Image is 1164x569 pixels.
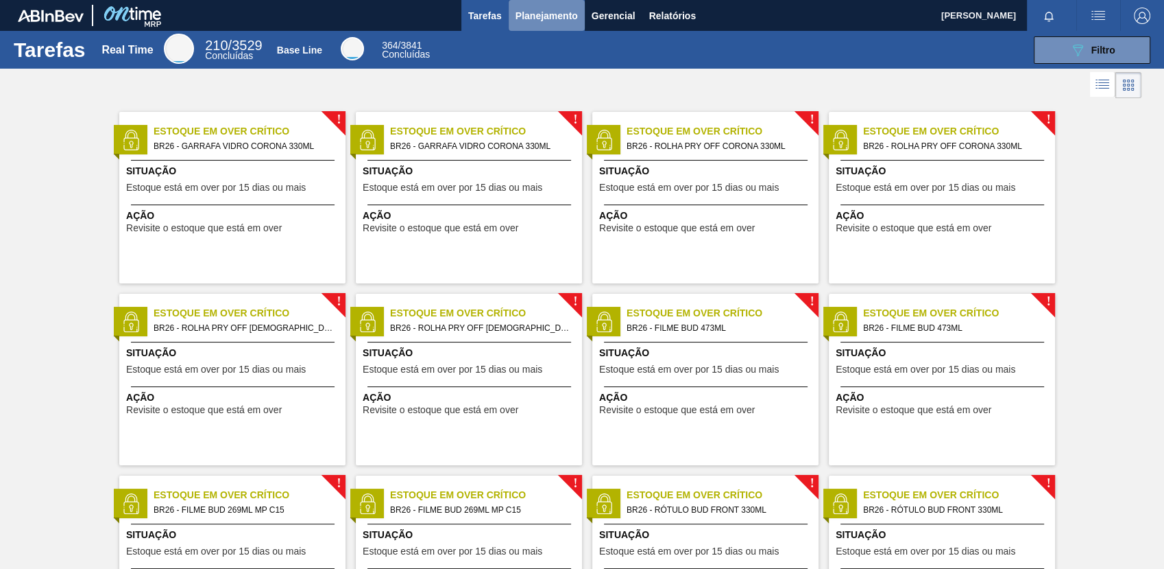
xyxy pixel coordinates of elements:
span: Estoque está em over por 15 dias ou mais [599,546,779,557]
button: Notificações [1027,6,1071,25]
span: BR26 - FILME BUD 473ML [627,321,808,336]
span: Revisite o estoque que está em over [599,405,755,415]
span: ! [573,115,577,125]
span: ! [337,115,341,125]
span: Estoque está em over por 15 dias ou mais [126,364,306,375]
span: BR26 - FILME BUD 473ML [863,321,1044,336]
span: Estoque está em over por 15 dias ou mais [363,364,542,375]
span: BR26 - FILME BUD 269ML MP C15 [154,502,335,518]
span: ! [1046,297,1050,307]
span: Revisite o estoque que está em over [836,405,991,415]
span: Estoque em Over Crítico [627,124,819,139]
span: Situação [363,346,579,360]
span: Revisite o estoque que está em over [126,405,282,415]
img: status [357,130,378,150]
span: Situação [126,528,342,542]
span: Estoque em Over Crítico [154,306,345,321]
span: Situação [599,528,815,542]
img: status [121,130,141,150]
span: Estoque está em over por 15 dias ou mais [363,546,542,557]
img: status [357,312,378,332]
span: 210 [205,38,228,53]
span: Estoque em Over Crítico [627,488,819,502]
span: Ação [599,209,815,223]
span: Ação [126,209,342,223]
span: Situação [836,164,1052,178]
span: ! [1046,478,1050,489]
img: status [830,493,851,514]
span: Situação [836,346,1052,360]
img: status [594,130,614,150]
img: status [594,493,614,514]
span: Estoque está em over por 15 dias ou mais [126,546,306,557]
span: Situação [836,528,1052,542]
div: Visão em Cards [1115,72,1141,98]
span: Estoque em Over Crítico [154,488,345,502]
span: ! [810,478,814,489]
div: Real Time [101,44,153,56]
img: TNhmsLtSVTkK8tSr43FrP2fwEKptu5GPRR3wAAAABJRU5ErkJggg== [18,10,84,22]
h1: Tarefas [14,42,86,58]
span: Estoque em Over Crítico [154,124,345,139]
span: Situação [126,164,342,178]
span: Ação [599,391,815,405]
span: BR26 - GARRAFA VIDRO CORONA 330ML [154,139,335,154]
span: ! [573,478,577,489]
span: Estoque em Over Crítico [863,306,1055,321]
span: Ação [126,391,342,405]
span: Estoque está em over por 15 dias ou mais [836,183,1015,193]
span: Revisite o estoque que está em over [599,223,755,233]
div: Visão em Lista [1090,72,1115,98]
span: Estoque em Over Crítico [863,124,1055,139]
span: / 3529 [205,38,262,53]
img: userActions [1090,8,1106,24]
div: Base Line [382,41,430,59]
div: Real Time [164,34,194,64]
span: Estoque em Over Crítico [390,124,582,139]
span: Filtro [1091,45,1115,56]
span: Estoque está em over por 15 dias ou mais [836,546,1015,557]
span: Estoque em Over Crítico [627,306,819,321]
span: / 3841 [382,40,422,51]
span: Ação [363,391,579,405]
img: status [357,493,378,514]
span: Estoque está em over por 15 dias ou mais [126,183,306,193]
span: Estoque em Over Crítico [863,488,1055,502]
span: Gerencial [592,8,635,24]
span: Ação [363,209,579,223]
span: Revisite o estoque que está em over [836,223,991,233]
span: ! [1046,115,1050,125]
span: BR26 - ROLHA PRY OFF CORONA 330ML [863,139,1044,154]
span: BR26 - FILME BUD 269ML MP C15 [390,502,571,518]
span: Estoque em Over Crítico [390,488,582,502]
span: ! [337,297,341,307]
span: Situação [126,346,342,360]
div: Real Time [205,40,262,60]
span: ! [337,478,341,489]
img: status [121,312,141,332]
span: BR26 - ROLHA PRY OFF CORONA 330ML [627,139,808,154]
span: Revisite o estoque que está em over [363,405,518,415]
span: Situação [363,164,579,178]
span: Revisite o estoque que está em over [126,223,282,233]
span: Concluídas [382,49,430,60]
span: Estoque está em over por 15 dias ou mais [599,364,779,375]
img: Logout [1134,8,1150,24]
span: BR26 - GARRAFA VIDRO CORONA 330ML [390,139,571,154]
span: Situação [363,528,579,542]
span: ! [810,297,814,307]
span: Tarefas [468,8,502,24]
span: Estoque está em over por 15 dias ou mais [363,183,542,193]
span: Concluídas [205,50,253,61]
span: Ação [836,391,1052,405]
span: Estoque está em over por 15 dias ou mais [599,183,779,193]
span: Estoque em Over Crítico [390,306,582,321]
span: BR26 - ROLHA PRY OFF BRAHMA DUPLO MALTE 300ML [390,321,571,336]
span: 364 [382,40,398,51]
span: BR26 - RÓTULO BUD FRONT 330ML [627,502,808,518]
button: Filtro [1034,36,1150,64]
span: Ação [836,209,1052,223]
div: Base Line [277,45,322,56]
img: status [830,130,851,150]
span: ! [810,115,814,125]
